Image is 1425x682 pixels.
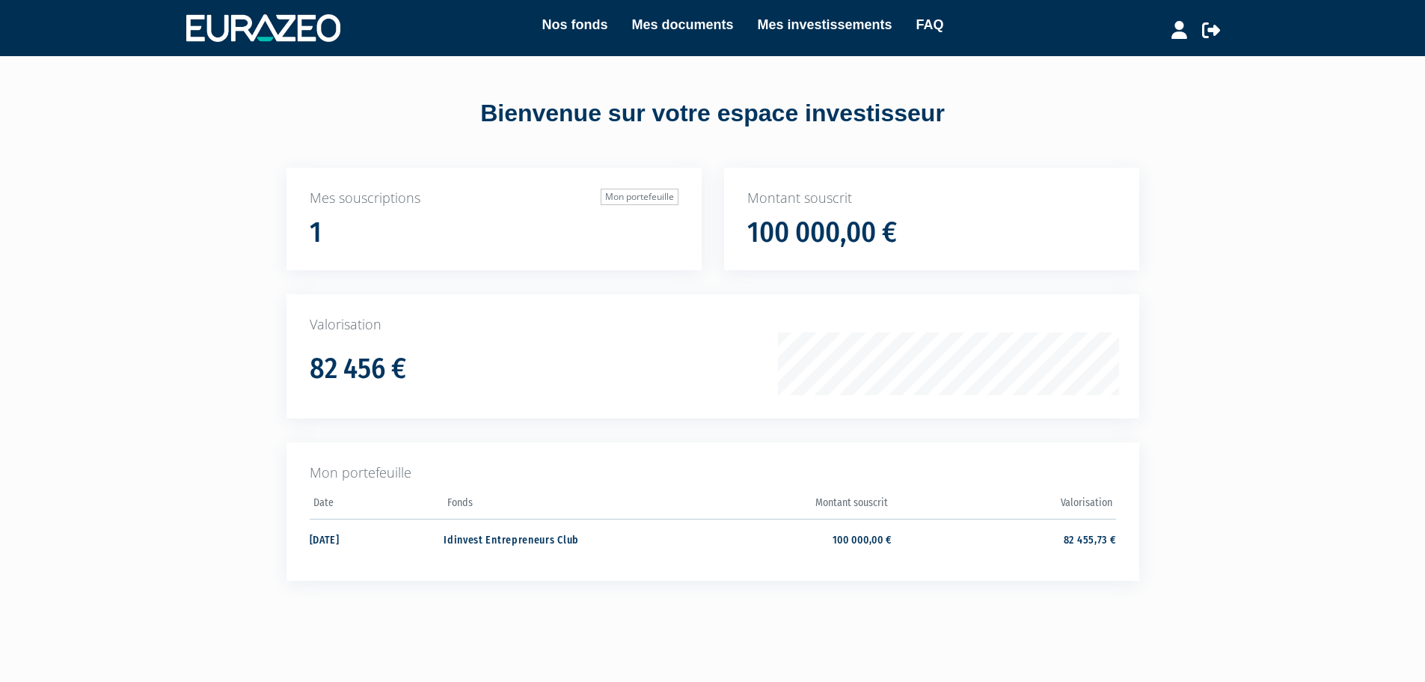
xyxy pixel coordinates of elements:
td: [DATE] [310,519,444,558]
a: Mon portefeuille [601,189,678,205]
p: Mes souscriptions [310,189,678,208]
a: Nos fonds [542,14,607,35]
img: 1732889491-logotype_eurazeo_blanc_rvb.png [186,14,340,41]
h1: 82 456 € [310,353,406,385]
p: Montant souscrit [747,189,1116,208]
td: Idinvest Entrepreneurs Club [444,519,667,558]
th: Date [310,492,444,520]
p: Valorisation [310,315,1116,335]
p: Mon portefeuille [310,463,1116,483]
div: Bienvenue sur votre espace investisseur [253,97,1173,131]
a: Mes investissements [757,14,892,35]
h1: 100 000,00 € [747,217,897,249]
th: Valorisation [892,492,1115,520]
td: 100 000,00 € [668,519,892,558]
h1: 1 [310,217,322,249]
th: Montant souscrit [668,492,892,520]
a: FAQ [916,14,944,35]
td: 82 455,73 € [892,519,1115,558]
a: Mes documents [631,14,733,35]
th: Fonds [444,492,667,520]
